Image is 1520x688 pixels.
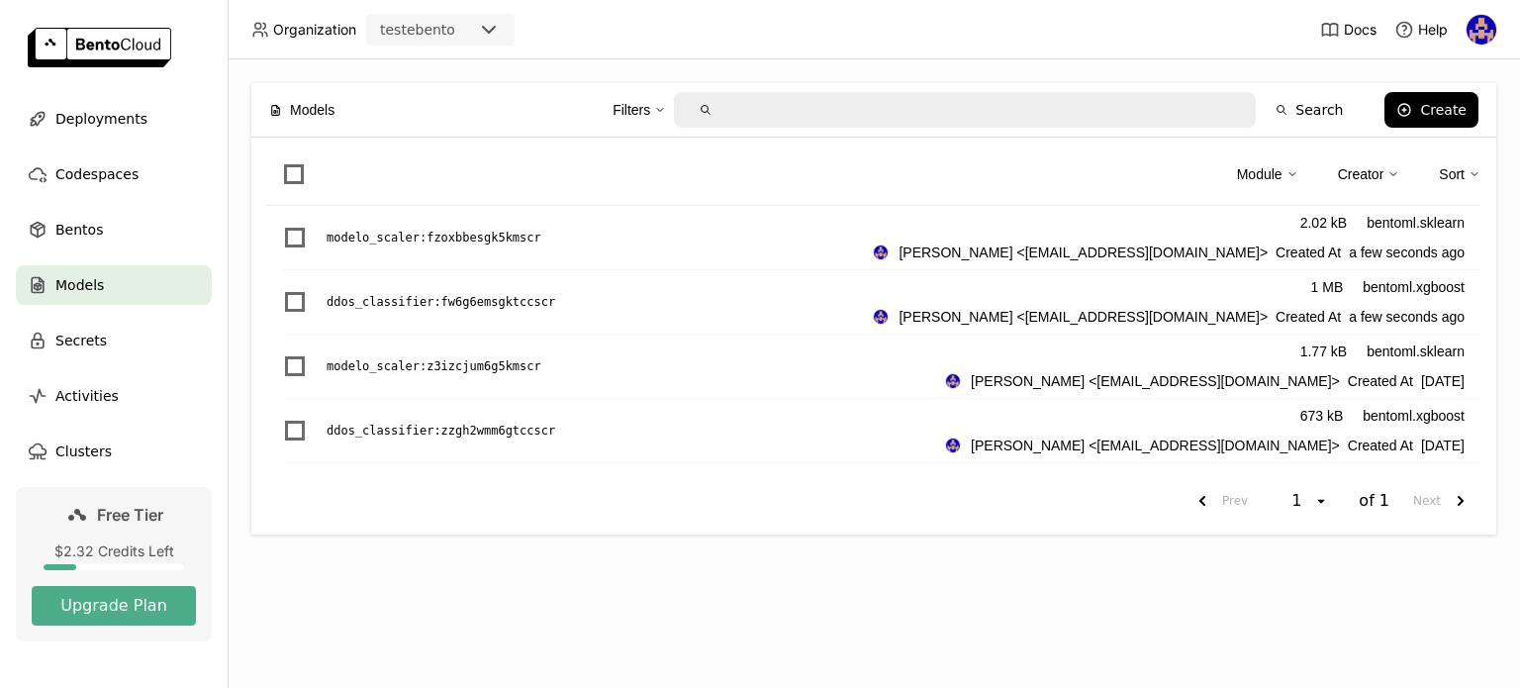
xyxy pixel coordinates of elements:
span: of 1 [1359,491,1389,511]
div: Created At [873,242,1465,263]
span: Activities [55,384,119,408]
div: Creator [1338,153,1400,195]
div: Creator [1338,163,1384,185]
div: Created At [873,306,1465,328]
a: Secrets [16,321,212,360]
img: sidney santos [1467,15,1496,45]
span: Bentos [55,218,103,242]
li: List item [267,335,1480,399]
a: Deployments [16,99,212,139]
p: ddos_classifier : fw6g6emsgktccscr [327,292,555,312]
div: Sort [1439,163,1465,185]
p: ddos_classifier : zzgh2wmm6gtccscr [327,421,555,441]
li: List item [267,206,1480,270]
span: [PERSON_NAME] <[EMAIL_ADDRESS][DOMAIN_NAME]> [899,242,1268,263]
div: bentoml.xgboost [1363,276,1465,298]
a: Clusters [16,432,212,471]
span: [DATE] [1421,435,1465,456]
button: Upgrade Plan [32,586,196,626]
span: Organization [273,21,356,39]
div: Create [1420,102,1467,118]
span: Clusters [55,440,112,463]
div: $2.32 Credits Left [32,542,196,560]
span: a few seconds ago [1349,306,1465,328]
a: Models [16,265,212,305]
a: Activities [16,376,212,416]
div: Filters [613,99,650,121]
span: Codespaces [55,162,139,186]
div: 1 [1285,491,1313,511]
div: Module [1237,163,1282,185]
div: Filters [613,89,666,131]
img: sidney santos [946,439,960,452]
div: Created At [945,370,1465,392]
img: sidney santos [874,310,888,324]
input: Selected testebento. [457,21,459,41]
a: Bentos [16,210,212,249]
span: Free Tier [97,505,163,525]
a: Codespaces [16,154,212,194]
span: [PERSON_NAME] <[EMAIL_ADDRESS][DOMAIN_NAME]> [971,435,1340,456]
div: Help [1394,20,1448,40]
img: sidney santos [946,374,960,388]
li: List item [267,270,1480,335]
div: 673 kB [1300,405,1344,427]
div: 1 MB [1311,276,1344,298]
button: Create [1384,92,1478,128]
a: ddos_classifier:fw6g6emsgktccscr [327,292,873,312]
span: [PERSON_NAME] <[EMAIL_ADDRESS][DOMAIN_NAME]> [971,370,1340,392]
li: List item [267,399,1480,463]
div: bentoml.sklearn [1367,341,1465,362]
span: [DATE] [1421,370,1465,392]
a: ddos_classifier:zzgh2wmm6gtccscr [327,421,945,441]
span: Models [55,273,104,297]
p: modelo_scaler : fzoxbbesgk5kmscr [327,228,541,247]
div: 2.02 kB [1300,212,1347,234]
span: Secrets [55,329,107,352]
span: Models [290,99,334,121]
div: Created At [945,435,1465,456]
span: Deployments [55,107,147,131]
img: sidney santos [874,246,888,259]
p: modelo_scaler : z3izcjum6g5kmscr [327,356,541,376]
div: 1.77 kB [1300,341,1347,362]
span: [PERSON_NAME] <[EMAIL_ADDRESS][DOMAIN_NAME]> [899,306,1268,328]
a: modelo_scaler:z3izcjum6g5kmscr [327,356,945,376]
div: bentoml.sklearn [1367,212,1465,234]
span: a few seconds ago [1349,242,1465,263]
div: testebento [380,20,455,40]
a: modelo_scaler:fzoxbbesgk5kmscr [327,228,873,247]
a: Docs [1320,20,1377,40]
div: Sort [1439,153,1480,195]
button: previous page. current page 1 of 1 [1183,483,1256,519]
a: Free Tier$2.32 Credits LeftUpgrade Plan [16,487,212,641]
button: Search [1264,92,1355,128]
div: Module [1237,153,1298,195]
div: bentoml.xgboost [1363,405,1465,427]
svg: open [1313,493,1329,509]
span: Docs [1344,21,1377,39]
img: logo [28,28,171,67]
button: next page. current page 1 of 1 [1405,483,1480,519]
span: Help [1418,21,1448,39]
